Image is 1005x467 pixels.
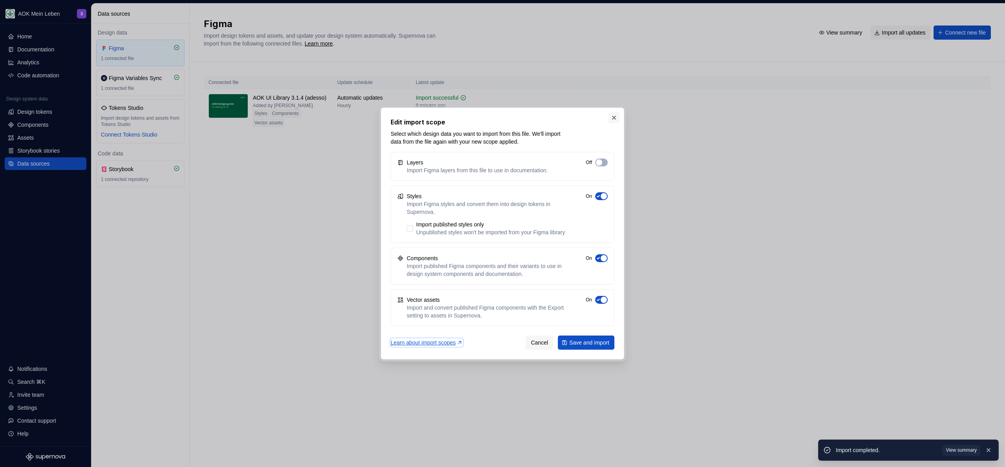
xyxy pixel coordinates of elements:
div: Import and convert published Figma components with the Export setting to assets in Supernova. [407,304,565,319]
div: Import Figma styles and convert them into design tokens in Supernova. [407,200,565,216]
span: Save and import [569,339,609,347]
div: Import Figma layers from this file to use in documentation. [407,166,548,174]
div: Import published styles only [416,221,565,228]
h2: Edit import scope [391,117,614,127]
label: On [586,297,592,303]
div: Styles [407,192,422,200]
div: Vector assets [407,296,440,304]
label: On [586,193,592,199]
p: Select which design data you want to import from this file. We'll import data from the file again... [391,130,561,146]
div: Unpublished styles won't be imported from your Figma library [416,228,565,236]
span: Cancel [531,339,548,347]
label: On [586,255,592,261]
button: Cancel [526,336,553,350]
button: Save and import [558,336,614,350]
a: Learn about import scopes [391,339,463,347]
div: Components [407,254,438,262]
span: View summary [946,447,977,453]
div: Import published Figma components and their variants to use in design system components and docum... [407,262,565,278]
label: Off [586,159,592,166]
div: Layers [407,159,423,166]
div: Import completed. [836,446,938,454]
